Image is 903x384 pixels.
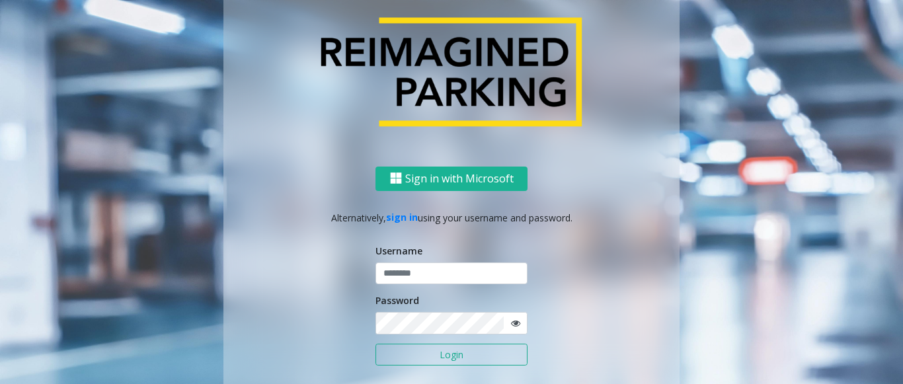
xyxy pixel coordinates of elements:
label: Password [375,293,419,307]
a: sign in [386,211,418,223]
p: Alternatively, using your username and password. [237,210,666,224]
button: Login [375,344,528,366]
button: Sign in with Microsoft [375,166,528,190]
label: Username [375,244,422,258]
